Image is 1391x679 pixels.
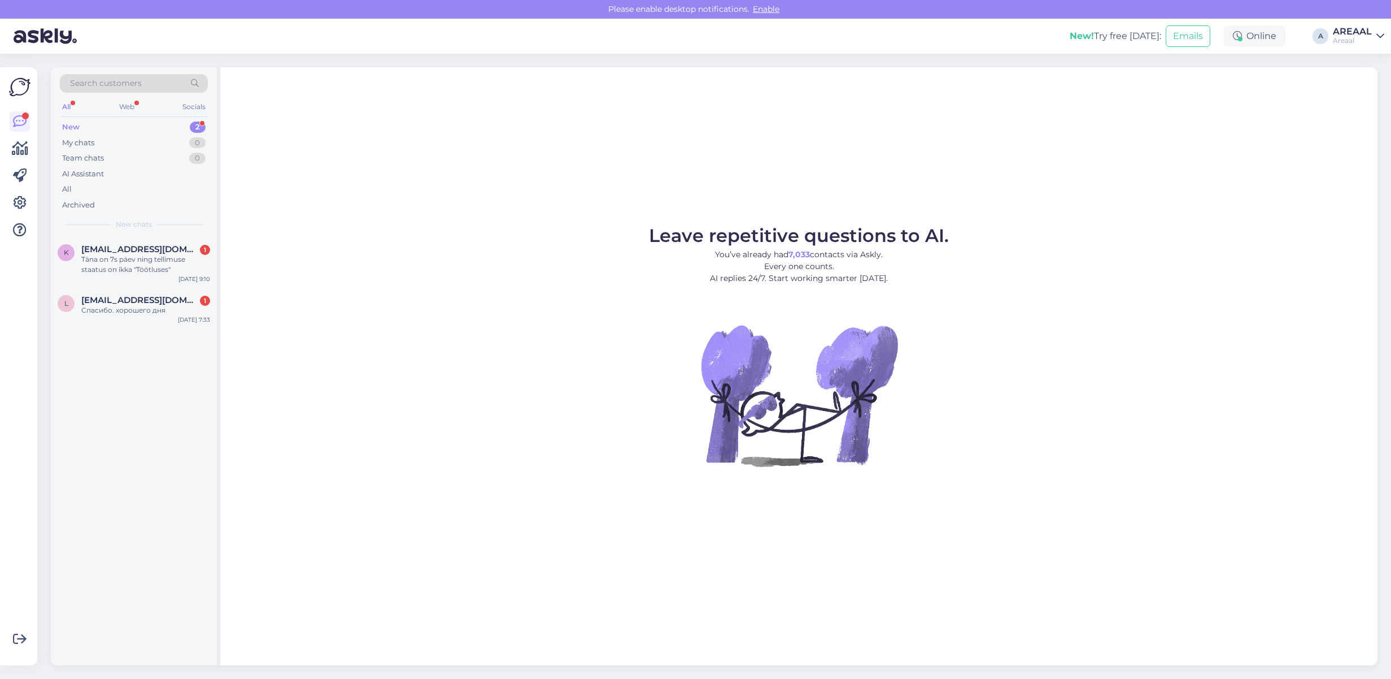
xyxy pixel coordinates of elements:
div: [DATE] 9:10 [178,275,210,283]
img: No Chat active [697,293,901,497]
div: Areaal [1333,36,1372,45]
span: New chats [116,219,152,230]
span: leesi@rambler.ru [81,295,199,305]
div: All [62,184,72,195]
div: A [1312,28,1328,44]
div: Team chats [62,153,104,164]
div: Täna on 7s päev ning tellimuse staatus on ikka "Töötluses" [81,254,210,275]
div: New [62,122,80,133]
span: k [64,248,69,257]
button: Emails [1166,25,1210,47]
span: Enable [749,4,783,14]
div: All [60,100,73,114]
div: Спасибо. хорошего дня [81,305,210,315]
b: 7,033 [788,249,810,260]
p: You’ve already had contacts via Askly. Every one counts. AI replies 24/7. Start working smarter [... [649,249,949,284]
div: 2 [190,122,206,133]
div: AREAAL [1333,27,1372,36]
span: l [64,299,68,308]
div: 0 [189,137,206,149]
div: Online [1224,26,1285,46]
div: AI Assistant [62,168,104,180]
div: My chats [62,137,94,149]
div: Archived [62,200,95,211]
a: AREAALAreaal [1333,27,1384,45]
span: katarin.luik@gmail.com [81,244,199,254]
div: Socials [180,100,208,114]
div: 1 [200,296,210,306]
span: Leave repetitive questions to AI. [649,224,949,246]
img: Askly Logo [9,76,30,98]
b: New! [1070,31,1094,41]
div: 0 [189,153,206,164]
div: 1 [200,245,210,255]
div: Try free [DATE]: [1070,29,1161,43]
div: Web [117,100,137,114]
div: [DATE] 7:33 [178,315,210,324]
span: Search customers [70,77,142,89]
